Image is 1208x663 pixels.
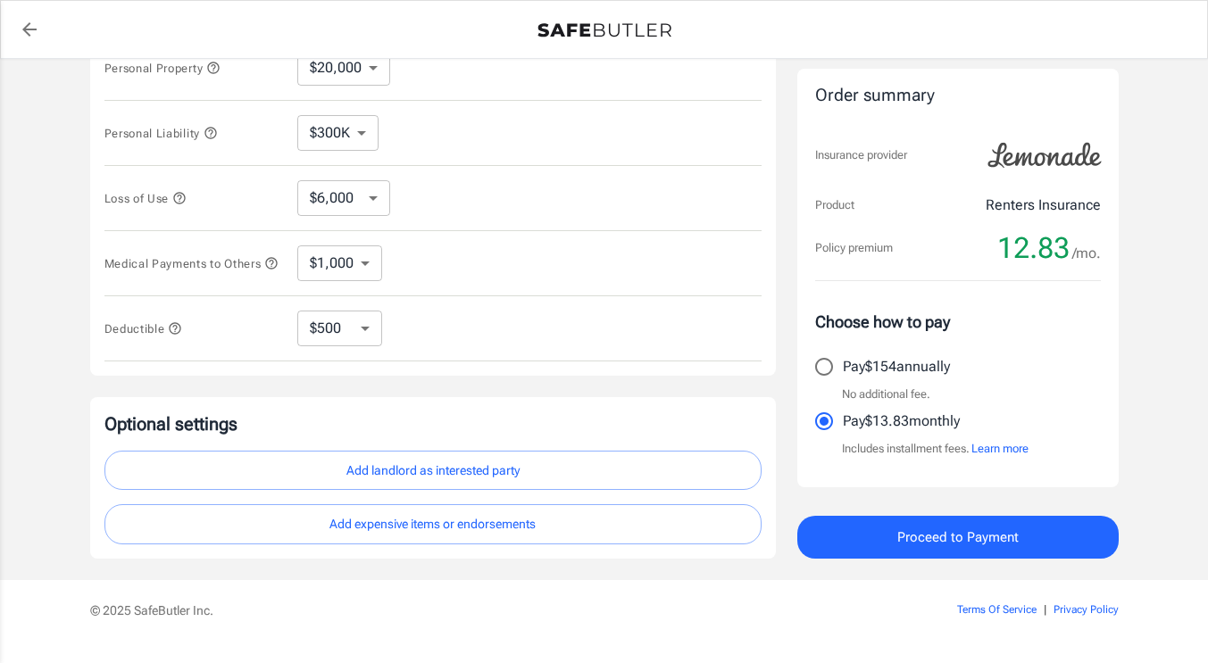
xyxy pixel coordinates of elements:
[104,253,279,274] button: Medical Payments to Others
[815,196,854,214] p: Product
[104,192,187,205] span: Loss of Use
[897,526,1019,549] span: Proceed to Payment
[104,257,279,270] span: Medical Payments to Others
[104,122,218,144] button: Personal Liability
[971,440,1029,458] button: Learn more
[104,451,762,491] button: Add landlord as interested party
[104,504,762,544] button: Add expensive items or endorsements
[815,239,893,257] p: Policy premium
[815,83,1101,109] div: Order summary
[815,310,1101,334] p: Choose how to pay
[797,516,1119,559] button: Proceed to Payment
[90,601,856,619] p: © 2025 SafeButler Inc.
[842,385,930,403] p: No additional fee.
[815,146,907,164] p: Insurance provider
[843,356,950,377] p: Pay $154 annually
[104,127,218,140] span: Personal Liability
[104,322,183,336] span: Deductible
[12,12,47,47] a: back to quotes
[957,603,1037,616] a: Terms Of Service
[1072,241,1101,266] span: /mo.
[104,187,187,209] button: Loss of Use
[1044,603,1046,616] span: |
[997,230,1070,266] span: 12.83
[104,62,221,75] span: Personal Property
[1054,603,1119,616] a: Privacy Policy
[843,410,960,432] p: Pay $13.83 monthly
[104,318,183,339] button: Deductible
[986,195,1101,216] p: Renters Insurance
[104,411,762,436] p: Optional settings
[978,130,1112,180] img: Lemonade
[842,440,1029,458] p: Includes installment fees.
[104,57,221,79] button: Personal Property
[537,23,671,37] img: Back to quotes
